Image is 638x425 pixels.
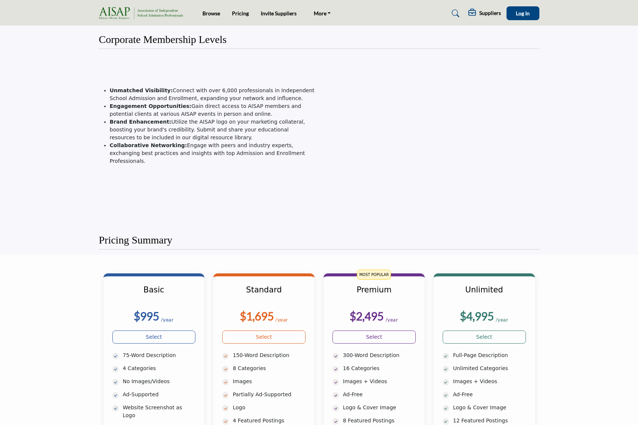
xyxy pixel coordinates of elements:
[350,309,384,323] b: $2,495
[343,351,416,359] p: 300-Word Description
[232,10,249,16] a: Pricing
[453,404,526,412] p: Logo & Cover Image
[110,142,187,148] strong: Collaborative Networking:
[222,285,306,304] h3: Standard
[233,351,306,359] p: 150-Word Description
[443,285,526,304] h3: Unlimited
[110,87,315,102] li: Connect with over 6,000 professionals in Independent School Admission and Enrollment, expanding y...
[233,391,306,398] p: Partially Ad-Supported
[516,10,530,16] span: Log In
[123,378,196,385] p: No Images/Videos
[332,285,416,304] h3: Premium
[112,331,196,344] a: Select
[453,351,526,359] p: Full-Page Description
[233,404,306,412] p: Logo
[134,309,159,323] b: $995
[445,7,464,19] a: Search
[123,351,196,359] p: 75-Word Description
[233,417,306,425] p: 4 Featured Postings
[110,142,315,165] li: Engage with peers and industry experts, exchanging best practices and insights with top Admission...
[202,10,220,16] a: Browse
[468,9,501,18] div: Suppliers
[123,364,196,372] p: 4 Categories
[161,316,174,323] sub: /year
[275,316,288,323] sub: /year
[233,378,306,385] p: Images
[385,316,399,323] sub: /year
[110,118,315,142] li: Utilize the AISAP logo on your marketing collateral, boosting your brand's credibility. Submit an...
[453,364,526,372] p: Unlimited Categories
[110,102,315,118] li: Gain direct access to AISAP members and potential clients at various AISAP events in person and o...
[123,404,196,419] p: Website Screenshot as Logo
[479,10,501,16] h5: Suppliers
[123,391,196,398] p: Ad-Supported
[357,270,391,280] span: MOST POPULAR
[332,331,416,344] a: Select
[99,7,187,19] img: Site Logo
[453,378,526,385] p: Images + Videos
[309,8,336,19] a: More
[343,364,416,372] p: 16 Categories
[443,331,526,344] a: Select
[460,309,494,323] b: $4,995
[343,378,416,385] p: Images + Videos
[222,331,306,344] a: Select
[110,87,173,93] strong: Unmatched Visibility:
[261,10,297,16] a: Invite Suppliers
[233,364,306,372] p: 8 Categories
[240,309,274,323] b: $1,695
[343,417,416,425] p: 8 Featured Postings
[343,404,416,412] p: Logo & Cover Image
[110,103,192,109] strong: Engagement Opportunities:
[99,33,227,46] h2: Corporate Membership Levels
[507,6,539,20] button: Log In
[343,391,416,398] p: Ad-Free
[453,391,526,398] p: Ad-Free
[496,316,509,323] sub: /year
[112,285,196,304] h3: Basic
[110,119,171,125] strong: Brand Enhancement:
[99,234,173,246] h2: Pricing Summary
[453,417,526,425] p: 12 Featured Postings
